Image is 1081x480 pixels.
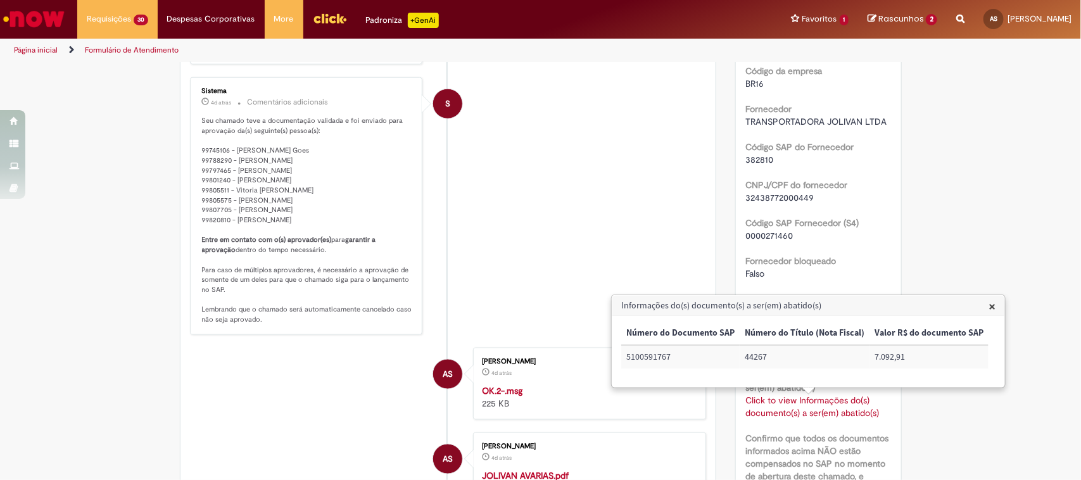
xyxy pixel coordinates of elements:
[869,322,989,345] th: Valor R$ do documento SAP
[745,293,885,343] b: Não consegui encontrar meu fornecedor (marque esta opção e preencha manualmente os campos que apa...
[87,13,131,25] span: Requisições
[621,322,740,345] th: Número do Documento SAP
[926,14,937,25] span: 2
[482,358,693,365] div: [PERSON_NAME]
[868,13,937,25] a: Rascunhos
[621,345,740,369] td: Número do Documento SAP: 5100591767
[433,445,462,474] div: Andreia Oliveira Da Silva
[274,13,294,25] span: More
[745,395,879,419] a: Click to view Informações do(s) documento(s) a ser(em) abatido(s)
[482,385,522,396] a: OK.2-.msg
[745,230,793,241] span: 0000271460
[869,345,989,369] td: Valor R$ do documento SAP: 7.092,91
[1008,13,1072,24] span: [PERSON_NAME]
[202,87,413,95] div: Sistema
[745,192,814,203] span: 32438772000449
[212,99,232,106] span: 4d atrás
[745,141,854,153] b: Código SAP do Fornecedor
[611,294,1006,388] div: Informações do(s) documento(s) a ser(em) abatido(s)
[202,235,378,255] b: garantir a aprovação
[167,13,255,25] span: Despesas Corporativas
[482,384,693,410] div: 225 KB
[745,268,764,279] span: Falso
[433,360,462,389] div: Andreia Oliveira Da Silva
[745,116,887,127] span: TRANSPORTADORA JOLIVAN LTDA
[989,298,996,315] span: ×
[840,15,849,25] span: 1
[443,444,453,474] span: AS
[990,15,997,23] span: AS
[745,369,880,393] b: Informações do(s) documento(s) a ser(em) abatido(s)
[212,99,232,106] time: 26/08/2025 11:29:26
[313,9,347,28] img: click_logo_yellow_360x200.png
[202,116,413,325] p: Seu chamado teve a documentação validada e foi enviado para aprovação da(s) seguinte(s) pessoa(s)...
[491,454,512,462] time: 25/08/2025 16:21:23
[408,13,439,28] p: +GenAi
[445,89,450,119] span: S
[989,300,996,313] button: Close
[491,454,512,462] span: 4d atrás
[878,13,924,25] span: Rascunhos
[491,369,512,377] span: 4d atrás
[482,443,693,450] div: [PERSON_NAME]
[491,369,512,377] time: 25/08/2025 16:21:27
[9,39,711,62] ul: Trilhas de página
[740,345,869,369] td: Número do Título (Nota Fiscal): 44267
[248,97,329,108] small: Comentários adicionais
[802,13,837,25] span: Favoritos
[745,179,847,191] b: CNPJ/CPF do fornecedor
[14,45,58,55] a: Página inicial
[745,103,792,115] b: Fornecedor
[1,6,66,32] img: ServiceNow
[202,235,332,244] b: Entre em contato com o(s) aprovador(es)
[745,65,822,77] b: Código da empresa
[85,45,179,55] a: Formulário de Atendimento
[612,296,1004,316] h3: Informações do(s) documento(s) a ser(em) abatido(s)
[745,217,859,229] b: Código SAP Fornecedor (S4)
[366,13,439,28] div: Padroniza
[134,15,148,25] span: 30
[740,322,869,345] th: Número do Título (Nota Fiscal)
[745,255,836,267] b: Fornecedor bloqueado
[433,89,462,118] div: System
[745,154,773,165] span: 382810
[443,359,453,389] span: AS
[745,78,764,89] span: BR16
